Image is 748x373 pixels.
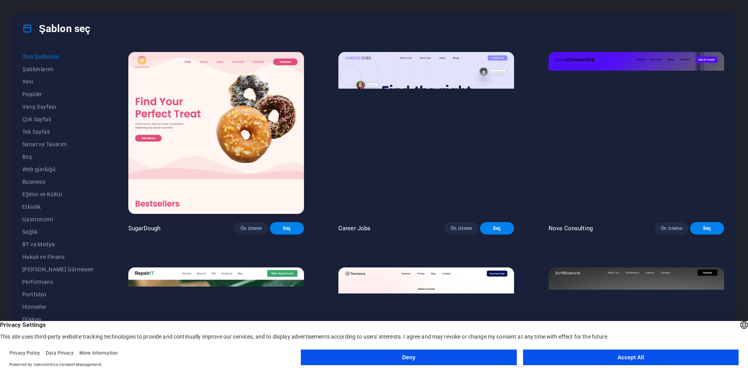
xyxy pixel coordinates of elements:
span: Varış Sayfası [22,104,94,110]
span: [PERSON_NAME] Gütmeyen [22,266,94,273]
span: Gastronomi [22,216,94,222]
span: Ön izleme [451,225,472,231]
button: Dükkan [22,313,94,326]
img: SugarDough [128,52,304,214]
span: Sağlık [22,229,94,235]
span: Popüler [22,91,94,97]
button: Business [22,176,94,188]
span: Eğitim ve Kültür [22,191,94,197]
button: Popüler [22,88,94,100]
span: Seç [486,225,508,231]
button: Performans [22,276,94,288]
button: Çok Sayfalı [22,113,94,126]
button: Şablonlarım [22,63,94,75]
span: Business [22,179,94,185]
span: Performans [22,279,94,285]
span: Yeni [22,79,94,85]
span: Seç [276,225,298,231]
button: Web günlüğü [22,163,94,176]
span: Ön izleme [661,225,682,231]
h4: Şablon seç [22,22,90,35]
span: Boş [22,154,94,160]
button: Seç [690,222,724,235]
span: Tüm Şablonlar [22,54,94,60]
button: Seç [270,222,304,235]
button: Tek Sayfalı [22,126,94,138]
span: Dükkan [22,316,94,323]
img: Nova Consulting [548,52,724,214]
button: Sağlık [22,226,94,238]
button: Boş [22,151,94,163]
p: SugarDough [128,224,160,232]
button: Yeni [22,75,94,88]
button: Ön izleme [444,222,478,235]
span: Hukuk ve Finans [22,254,94,260]
button: Ön izleme [234,222,268,235]
span: Hizmetler [22,304,94,310]
button: Varış Sayfası [22,100,94,113]
span: Sanat ve Tasarım [22,141,94,147]
p: Nova Consulting [548,224,593,232]
button: Portfolyo [22,288,94,301]
span: Tek Sayfalı [22,129,94,135]
button: Tüm Şablonlar [22,50,94,63]
button: Seç [480,222,514,235]
button: Eğitim ve Kültür [22,188,94,201]
img: Career Jobs [338,52,514,214]
span: Seç [696,225,718,231]
span: Portfolyo [22,291,94,298]
span: Web günlüğü [22,166,94,172]
span: Şablonlarım [22,66,94,72]
button: Gastronomi [22,213,94,226]
span: Ön izleme [241,225,262,231]
span: Çok Sayfalı [22,116,94,122]
button: BT ve Medya [22,238,94,251]
button: Etkinlik [22,201,94,213]
button: Hizmetler [22,301,94,313]
span: BT ve Medya [22,241,94,247]
button: [PERSON_NAME] Gütmeyen [22,263,94,276]
span: Etkinlik [22,204,94,210]
button: Ön izleme [654,222,689,235]
button: Hukuk ve Finans [22,251,94,263]
button: Sanat ve Tasarım [22,138,94,151]
p: Career Jobs [338,224,371,232]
